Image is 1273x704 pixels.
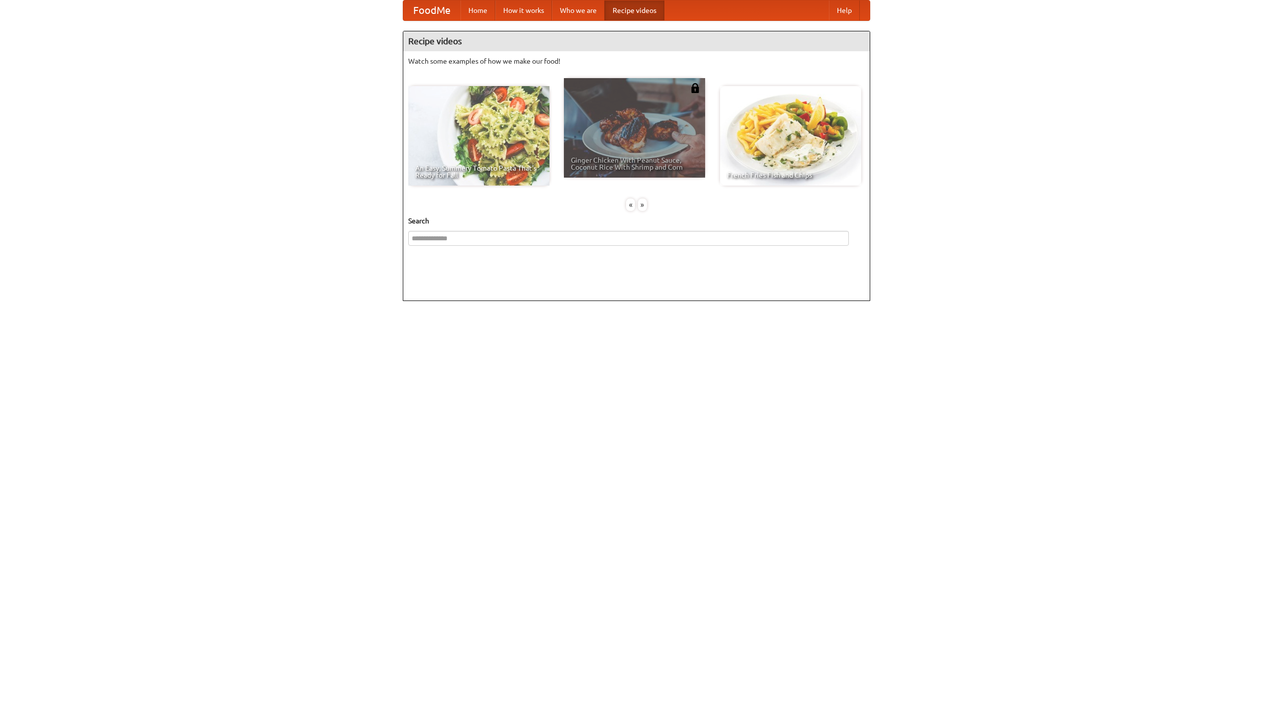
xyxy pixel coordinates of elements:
[403,31,870,51] h4: Recipe videos
[626,199,635,211] div: «
[495,0,552,20] a: How it works
[415,165,543,179] span: An Easy, Summery Tomato Pasta That's Ready for Fall
[408,56,865,66] p: Watch some examples of how we make our food!
[727,172,854,179] span: French Fries Fish and Chips
[460,0,495,20] a: Home
[720,86,861,186] a: French Fries Fish and Chips
[638,199,647,211] div: »
[829,0,860,20] a: Help
[605,0,664,20] a: Recipe videos
[403,0,460,20] a: FoodMe
[690,83,700,93] img: 483408.png
[552,0,605,20] a: Who we are
[408,216,865,226] h5: Search
[408,86,549,186] a: An Easy, Summery Tomato Pasta That's Ready for Fall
